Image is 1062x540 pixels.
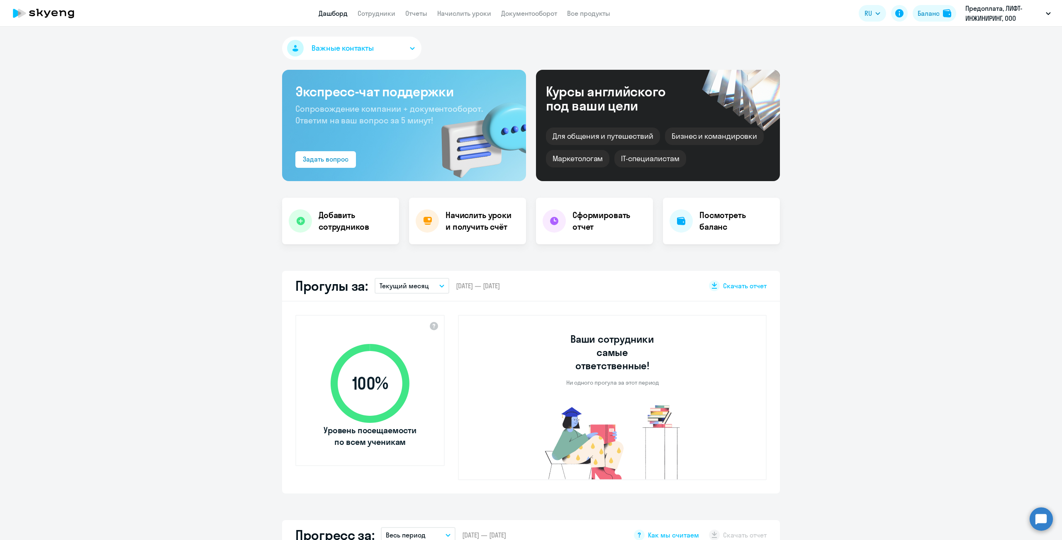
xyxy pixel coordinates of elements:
[322,373,418,393] span: 100 %
[965,3,1043,23] p: Предоплата, ЛИФТ-ИНЖИНИРИНГ, ООО
[529,403,696,479] img: no-truants
[295,151,356,168] button: Задать вопрос
[648,530,699,540] span: Как мы считаем
[295,103,483,125] span: Сопровождение компании + документооборот. Ответим на ваш вопрос за 5 минут!
[559,332,666,372] h3: Ваши сотрудники самые ответственные!
[961,3,1055,23] button: Предоплата, ЛИФТ-ИНЖИНИРИНГ, ООО
[462,530,506,540] span: [DATE] — [DATE]
[319,209,392,233] h4: Добавить сотрудников
[429,88,526,181] img: bg-img
[665,128,764,145] div: Бизнес и командировки
[282,37,421,60] button: Важные контакты
[386,530,426,540] p: Весь период
[295,83,513,100] h3: Экспресс-чат поддержки
[865,8,872,18] span: RU
[446,209,518,233] h4: Начислить уроки и получить счёт
[614,150,686,167] div: IT-специалистам
[501,9,557,17] a: Документооборот
[859,5,886,22] button: RU
[546,84,688,113] div: Курсы английского под ваши цели
[358,9,395,17] a: Сотрудники
[405,9,427,17] a: Отчеты
[295,277,368,294] h2: Прогулы за:
[380,281,429,291] p: Текущий месяц
[572,209,646,233] h4: Сформировать отчет
[303,154,348,164] div: Задать вопрос
[699,209,773,233] h4: Посмотреть баланс
[312,43,374,54] span: Важные контакты
[546,150,609,167] div: Маркетологам
[918,8,940,18] div: Баланс
[546,128,660,145] div: Для общения и путешествий
[913,5,956,22] button: Балансbalance
[456,281,500,290] span: [DATE] — [DATE]
[723,281,767,290] span: Скачать отчет
[319,9,348,17] a: Дашборд
[943,9,951,17] img: balance
[567,9,610,17] a: Все продукты
[322,425,418,448] span: Уровень посещаемости по всем ученикам
[375,278,449,294] button: Текущий месяц
[566,379,659,386] p: Ни одного прогула за этот период
[437,9,491,17] a: Начислить уроки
